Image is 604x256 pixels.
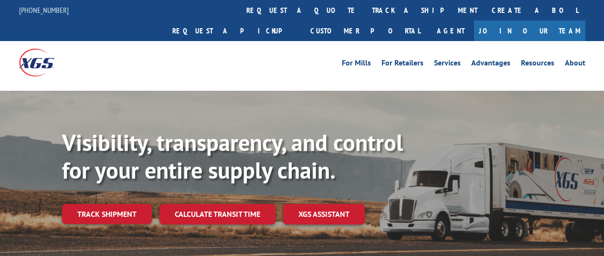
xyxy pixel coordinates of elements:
a: Request a pickup [165,21,303,41]
a: XGS ASSISTANT [283,204,365,224]
a: About [565,59,585,70]
a: For Retailers [381,59,424,70]
a: [PHONE_NUMBER] [19,5,69,15]
a: Calculate transit time [159,204,276,224]
a: Join Our Team [474,21,585,41]
a: Advantages [471,59,510,70]
a: For Mills [342,59,371,70]
a: Track shipment [62,204,152,224]
a: Customer Portal [303,21,427,41]
a: Services [434,59,461,70]
b: Visibility, transparency, and control for your entire supply chain. [62,128,403,185]
a: Agent [427,21,474,41]
a: Resources [521,59,554,70]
